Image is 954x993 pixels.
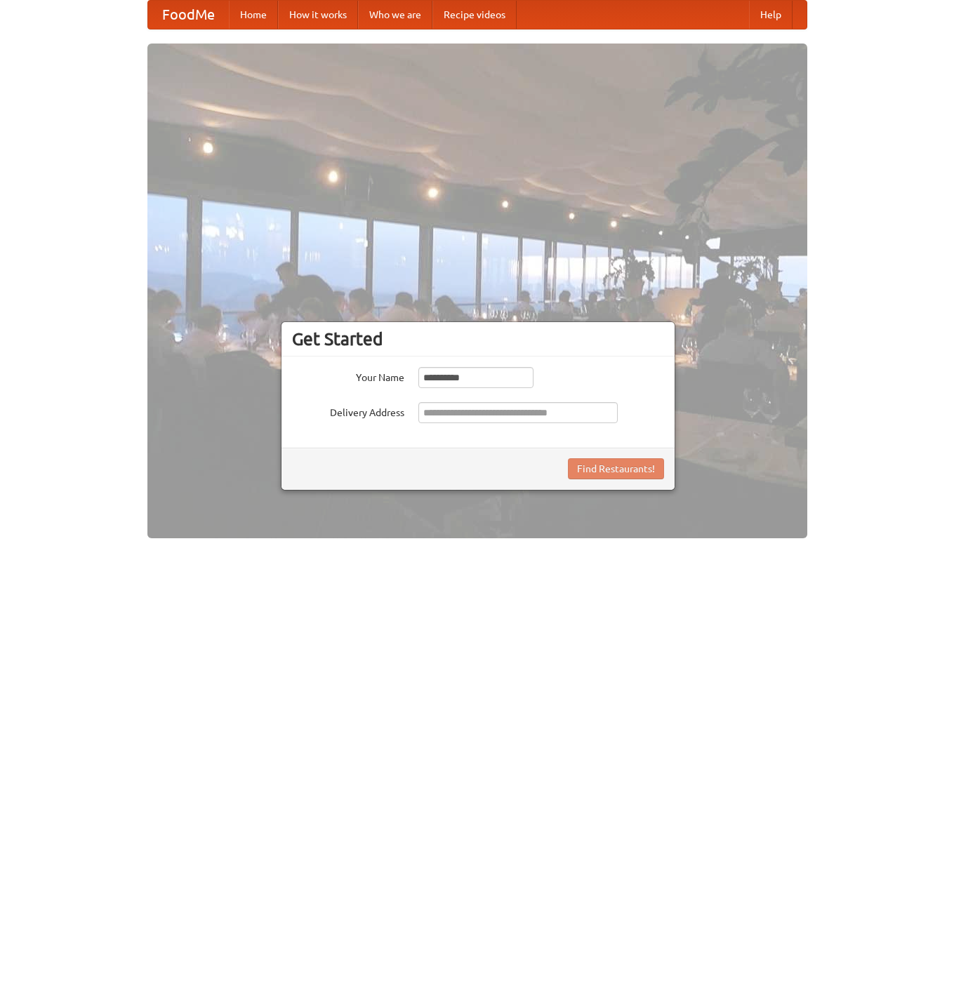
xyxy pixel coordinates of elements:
[358,1,432,29] a: Who we are
[432,1,517,29] a: Recipe videos
[148,1,229,29] a: FoodMe
[278,1,358,29] a: How it works
[292,367,404,385] label: Your Name
[568,458,664,479] button: Find Restaurants!
[229,1,278,29] a: Home
[292,328,664,349] h3: Get Started
[292,402,404,420] label: Delivery Address
[749,1,793,29] a: Help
